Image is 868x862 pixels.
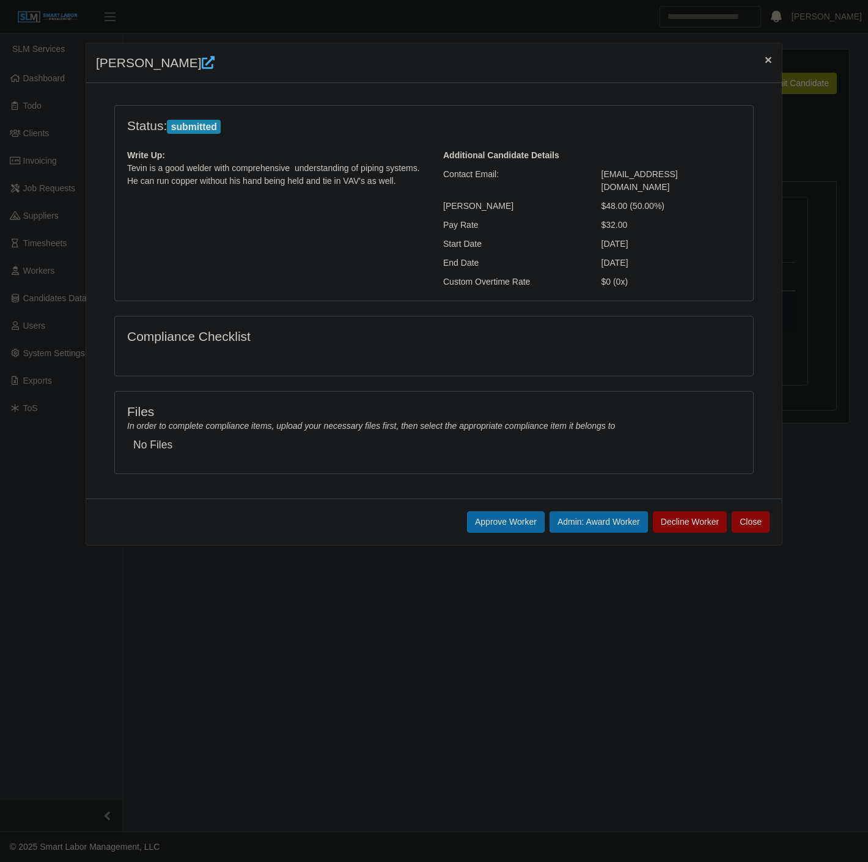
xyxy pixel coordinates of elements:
span: [EMAIL_ADDRESS][DOMAIN_NAME] [601,169,678,192]
p: Tevin is a good welder with comprehensive understanding of piping systems. He can run copper with... [127,162,425,188]
div: [DATE] [592,238,751,250]
h4: Files [127,404,741,419]
i: In order to complete compliance items, upload your necessary files first, then select the appropr... [127,421,615,431]
span: $0 (0x) [601,277,628,287]
b: Additional Candidate Details [443,150,559,160]
b: Write Up: [127,150,165,160]
h4: Status: [127,118,583,134]
div: Custom Overtime Rate [434,276,592,288]
h5: No Files [133,439,735,451]
div: End Date [434,257,592,269]
h4: [PERSON_NAME] [96,53,215,73]
div: $48.00 (50.00%) [592,200,751,213]
button: Admin: Award Worker [550,511,648,533]
h4: Compliance Checklist [127,329,530,344]
div: [PERSON_NAME] [434,200,592,213]
span: submitted [167,120,221,134]
div: Contact Email: [434,168,592,194]
div: Pay Rate [434,219,592,232]
button: Decline Worker [653,511,727,533]
button: Close [732,511,770,533]
div: $32.00 [592,219,751,232]
span: [DATE] [601,258,628,268]
button: Close [755,43,782,76]
button: Approve Worker [467,511,545,533]
div: Start Date [434,238,592,250]
span: × [765,53,772,67]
